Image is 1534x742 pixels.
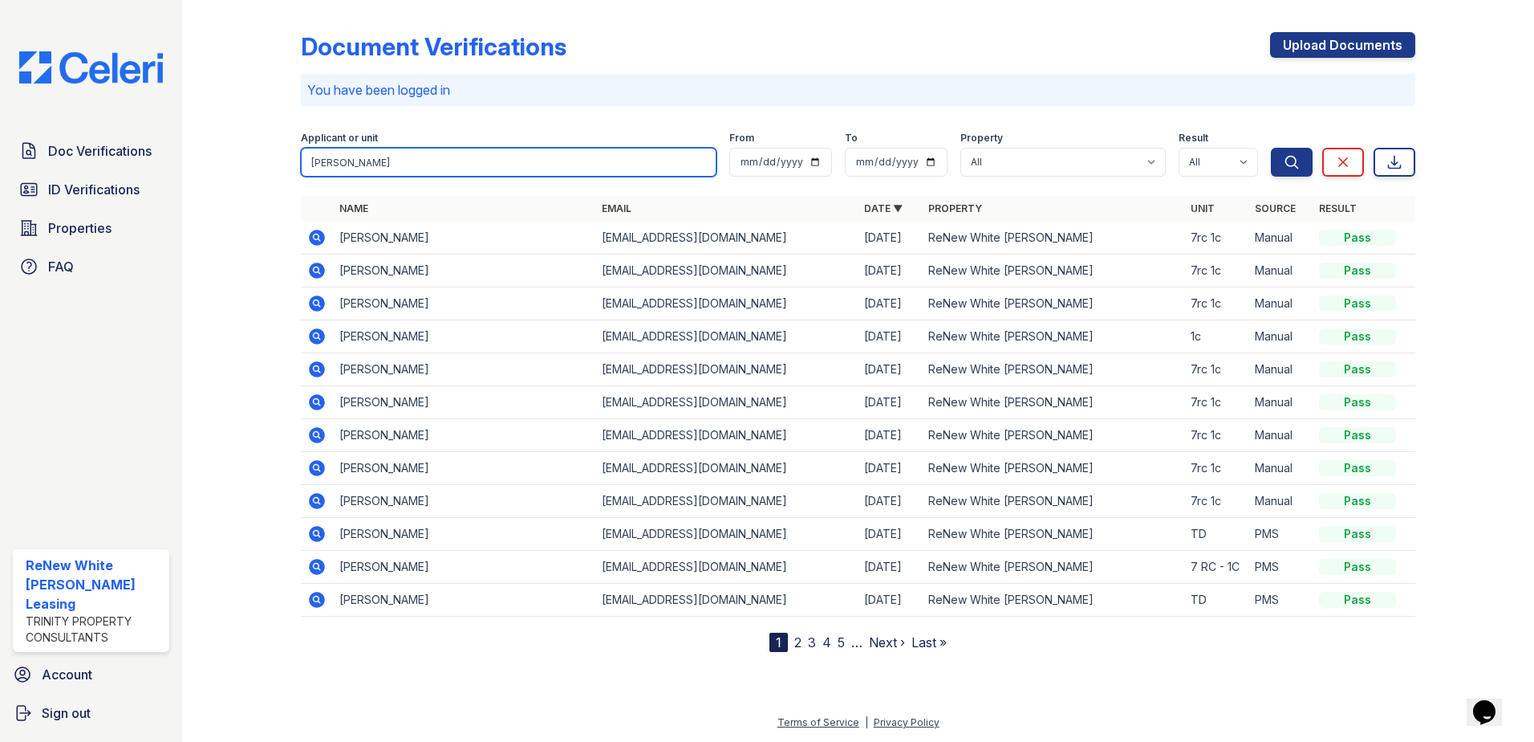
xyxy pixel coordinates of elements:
[1184,353,1248,386] td: 7rc 1c
[1191,202,1215,214] a: Unit
[26,614,163,646] div: Trinity Property Consultants
[1184,386,1248,419] td: 7rc 1c
[595,584,858,617] td: [EMAIL_ADDRESS][DOMAIN_NAME]
[1248,452,1313,485] td: Manual
[922,419,1184,452] td: ReNew White [PERSON_NAME]
[26,556,163,614] div: ReNew White [PERSON_NAME] Leasing
[1319,230,1396,246] div: Pass
[858,485,922,518] td: [DATE]
[911,634,947,650] a: Last »
[1184,584,1248,617] td: TD
[922,222,1184,255] td: ReNew White [PERSON_NAME]
[1467,678,1518,726] iframe: chat widget
[1255,202,1296,214] a: Source
[1248,222,1313,255] td: Manual
[858,584,922,617] td: [DATE]
[851,633,862,652] span: …
[595,419,858,452] td: [EMAIL_ADDRESS][DOMAIN_NAME]
[960,132,1003,145] label: Property
[1319,526,1396,542] div: Pass
[595,287,858,320] td: [EMAIL_ADDRESS][DOMAIN_NAME]
[1184,320,1248,353] td: 1c
[864,202,903,214] a: Date ▼
[13,251,169,283] a: FAQ
[595,353,858,386] td: [EMAIL_ADDRESS][DOMAIN_NAME]
[595,255,858,287] td: [EMAIL_ADDRESS][DOMAIN_NAME]
[858,320,922,353] td: [DATE]
[922,353,1184,386] td: ReNew White [PERSON_NAME]
[339,202,368,214] a: Name
[6,658,176,691] a: Account
[858,419,922,452] td: [DATE]
[1319,202,1357,214] a: Result
[1184,551,1248,584] td: 7 RC - 1C
[595,485,858,518] td: [EMAIL_ADDRESS][DOMAIN_NAME]
[333,584,595,617] td: [PERSON_NAME]
[858,222,922,255] td: [DATE]
[858,287,922,320] td: [DATE]
[1319,460,1396,476] div: Pass
[777,716,859,728] a: Terms of Service
[729,132,754,145] label: From
[858,518,922,551] td: [DATE]
[1184,255,1248,287] td: 7rc 1c
[858,452,922,485] td: [DATE]
[769,633,788,652] div: 1
[1319,328,1396,344] div: Pass
[333,386,595,419] td: [PERSON_NAME]
[333,551,595,584] td: [PERSON_NAME]
[1184,287,1248,320] td: 7rc 1c
[845,132,858,145] label: To
[333,419,595,452] td: [PERSON_NAME]
[333,518,595,551] td: [PERSON_NAME]
[1248,485,1313,518] td: Manual
[13,173,169,206] a: ID Verifications
[922,485,1184,518] td: ReNew White [PERSON_NAME]
[333,222,595,255] td: [PERSON_NAME]
[922,452,1184,485] td: ReNew White [PERSON_NAME]
[602,202,631,214] a: Email
[1184,222,1248,255] td: 7rc 1c
[1184,419,1248,452] td: 7rc 1c
[922,584,1184,617] td: ReNew White [PERSON_NAME]
[301,32,566,61] div: Document Verifications
[1248,584,1313,617] td: PMS
[1319,263,1396,279] div: Pass
[1248,419,1313,452] td: Manual
[333,485,595,518] td: [PERSON_NAME]
[1248,551,1313,584] td: PMS
[595,386,858,419] td: [EMAIL_ADDRESS][DOMAIN_NAME]
[1184,485,1248,518] td: 7rc 1c
[595,222,858,255] td: [EMAIL_ADDRESS][DOMAIN_NAME]
[858,551,922,584] td: [DATE]
[922,386,1184,419] td: ReNew White [PERSON_NAME]
[1248,255,1313,287] td: Manual
[858,386,922,419] td: [DATE]
[858,255,922,287] td: [DATE]
[858,353,922,386] td: [DATE]
[1319,361,1396,377] div: Pass
[922,287,1184,320] td: ReNew White [PERSON_NAME]
[6,697,176,729] a: Sign out
[1179,132,1208,145] label: Result
[48,180,140,199] span: ID Verifications
[301,132,378,145] label: Applicant or unit
[922,518,1184,551] td: ReNew White [PERSON_NAME]
[307,80,1409,100] p: You have been logged in
[1248,386,1313,419] td: Manual
[838,634,845,650] a: 5
[1248,518,1313,551] td: PMS
[6,51,176,84] img: CE_Logo_Blue-a8612792a0a2168367f1c8372b55b34899dd931a85d93a1a3d3e32e68fde9ad4.png
[333,287,595,320] td: [PERSON_NAME]
[301,148,716,177] input: Search by name, email, or unit number
[922,320,1184,353] td: ReNew White [PERSON_NAME]
[1319,296,1396,312] div: Pass
[333,452,595,485] td: [PERSON_NAME]
[794,634,801,650] a: 2
[874,716,939,728] a: Privacy Policy
[922,255,1184,287] td: ReNew White [PERSON_NAME]
[1319,559,1396,575] div: Pass
[333,353,595,386] td: [PERSON_NAME]
[48,141,152,161] span: Doc Verifications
